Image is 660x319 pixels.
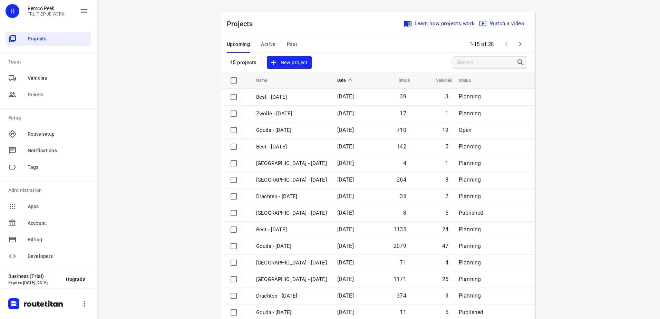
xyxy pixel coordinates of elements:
span: Active [261,40,275,49]
span: [DATE] [337,127,354,133]
span: Planning [459,226,481,233]
p: Administration [8,187,91,194]
span: 8 [445,176,448,183]
span: Route setup [28,130,88,138]
div: Vehicles [6,71,91,85]
span: 142 [397,143,406,150]
span: Past [287,40,298,49]
span: Stops [390,76,410,85]
span: [DATE] [337,210,354,216]
p: 15 projects [230,59,257,66]
p: Team [8,58,91,66]
div: Billing [6,233,91,246]
span: Open [459,127,472,133]
span: 11 [400,309,406,316]
span: 5 [445,309,448,316]
span: Published [459,210,484,216]
span: [DATE] [337,160,354,166]
span: 26 [442,276,448,282]
span: Vehicles [427,76,452,85]
button: Upgrade [60,273,91,286]
span: 19 [442,127,448,133]
span: [DATE] [337,226,354,233]
div: Search [516,58,527,67]
p: FRUIT OP JE WERK [28,12,65,17]
span: [DATE] [337,143,354,150]
span: Projects [28,35,88,42]
span: Planning [459,243,481,249]
span: Planning [459,259,481,266]
input: Search projects [457,57,516,68]
span: 1 [445,110,448,117]
p: Gouda - Wednesday [256,242,327,250]
p: Drachten - Thursday [256,193,327,201]
p: Setup [8,114,91,122]
span: Planning [459,160,481,166]
span: 4 [403,160,406,166]
p: Zwolle - [DATE] [256,110,327,118]
div: Tags [6,160,91,174]
span: 5 [445,210,448,216]
span: 3 [445,93,448,100]
span: 17 [400,110,406,117]
span: Drivers [28,91,88,98]
span: 264 [397,176,406,183]
p: Best - [DATE] [256,143,327,151]
div: Projects [6,32,91,46]
p: Drachten - Wednesday [256,292,327,300]
span: [DATE] [337,176,354,183]
button: New project [267,56,312,69]
span: Name [256,76,276,85]
span: Planning [459,176,481,183]
div: R [6,4,19,18]
div: Drivers [6,88,91,101]
span: 47 [442,243,448,249]
span: Tags [28,164,88,171]
span: [DATE] [337,276,354,282]
span: Billing [28,236,88,243]
span: Planning [459,93,481,100]
div: Account [6,216,91,230]
span: 374 [397,292,406,299]
span: Developers [28,253,88,260]
span: 1 [445,160,448,166]
div: Developers [6,249,91,263]
span: Planning [459,292,481,299]
span: 2079 [394,243,406,249]
span: [DATE] [337,110,354,117]
span: Upcoming [227,40,250,49]
span: Planning [459,110,481,117]
p: Best - [DATE] [256,93,327,101]
span: [DATE] [337,243,354,249]
span: 4 [445,259,448,266]
p: Gouda - Wednesday [256,309,327,317]
p: Antwerpen - Wednesday [256,259,327,267]
span: Previous Page [499,37,513,51]
span: Published [459,309,484,316]
span: [DATE] [337,309,354,316]
span: 8 [403,210,406,216]
p: Expires [DATE][DATE] [8,280,60,285]
p: Projects [227,19,259,29]
span: Upgrade [66,277,86,282]
span: Planning [459,143,481,150]
span: 710 [397,127,406,133]
span: 39 [400,93,406,100]
span: [DATE] [337,259,354,266]
span: Account [28,220,88,227]
p: Zwolle - Wednesday [256,275,327,283]
p: Gouda - [DATE] [256,126,327,134]
p: Best - Wednesday [256,226,327,234]
span: Date [337,76,355,85]
span: Notifications [28,147,88,154]
div: Apps [6,200,91,213]
span: 71 [400,259,406,266]
span: 1171 [394,276,406,282]
p: Antwerpen - Thursday [256,159,327,167]
span: Planning [459,193,481,200]
span: 2 [445,193,448,200]
span: 1-15 of 28 [467,37,497,52]
span: 9 [445,292,448,299]
span: 5 [445,143,448,150]
span: Planning [459,276,481,282]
